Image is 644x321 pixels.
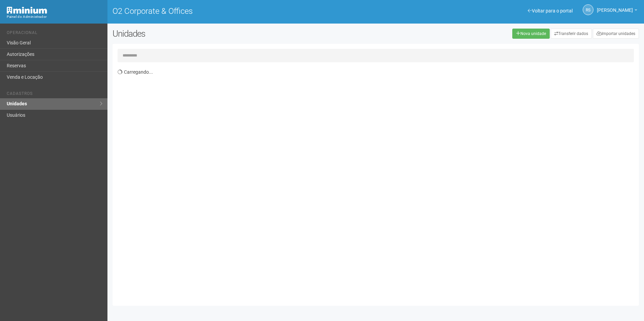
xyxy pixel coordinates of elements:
span: Rayssa Soares Ribeiro [597,1,633,13]
div: Carregando... [118,66,639,301]
a: Voltar para o portal [528,8,573,13]
a: Transferir dados [551,29,592,39]
h1: O2 Corporate & Offices [112,7,371,15]
a: RS [583,4,593,15]
h2: Unidades [112,29,326,39]
li: Cadastros [7,91,102,98]
a: Importar unidades [593,29,639,39]
a: Nova unidade [512,29,550,39]
div: Painel do Administrador [7,14,102,20]
li: Operacional [7,30,102,37]
img: Minium [7,7,47,14]
a: [PERSON_NAME] [597,8,637,14]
